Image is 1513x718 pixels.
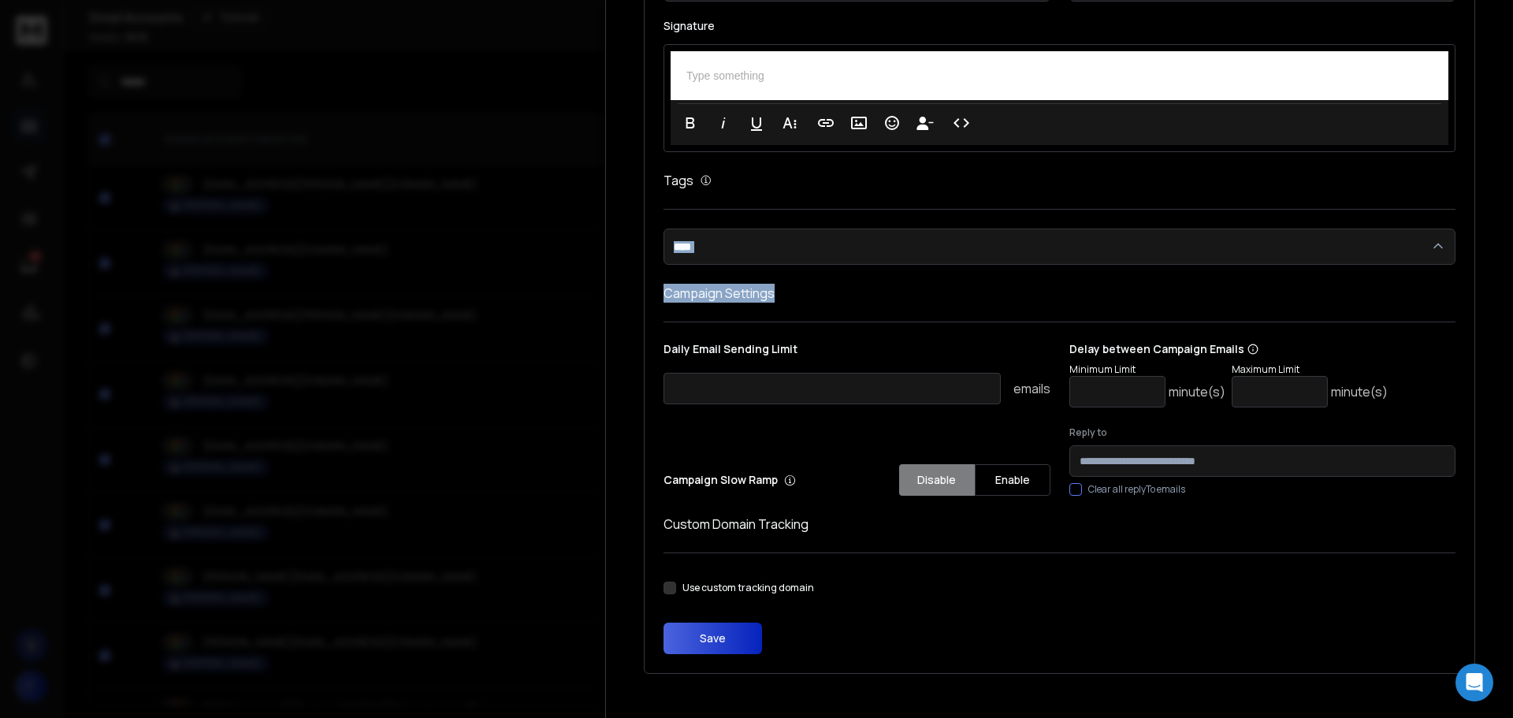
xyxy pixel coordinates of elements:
p: Campaign Slow Ramp [664,472,796,488]
button: Insert Image (Ctrl+P) [844,107,874,139]
button: Insert Unsubscribe Link [910,107,940,139]
p: Delay between Campaign Emails [1069,341,1388,357]
button: Enable [975,464,1050,496]
h1: Custom Domain Tracking [664,515,1455,534]
div: Open Intercom Messenger [1455,664,1493,701]
label: Signature [664,20,1455,32]
h1: Tags [664,171,693,190]
label: Reply to [1069,426,1456,439]
button: Disable [899,464,975,496]
p: Daily Email Sending Limit [664,341,1050,363]
button: Bold (Ctrl+B) [675,107,705,139]
button: Italic (Ctrl+I) [708,107,738,139]
button: Code View [946,107,976,139]
button: Underline (Ctrl+U) [742,107,771,139]
p: emails [1013,379,1050,398]
p: minute(s) [1169,382,1225,401]
p: Minimum Limit [1069,363,1225,376]
p: Maximum Limit [1232,363,1388,376]
button: Save [664,623,762,654]
label: Use custom tracking domain [682,582,814,594]
p: minute(s) [1331,382,1388,401]
h1: Campaign Settings [664,284,1455,303]
label: Clear all replyTo emails [1088,483,1185,496]
button: More Text [775,107,805,139]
